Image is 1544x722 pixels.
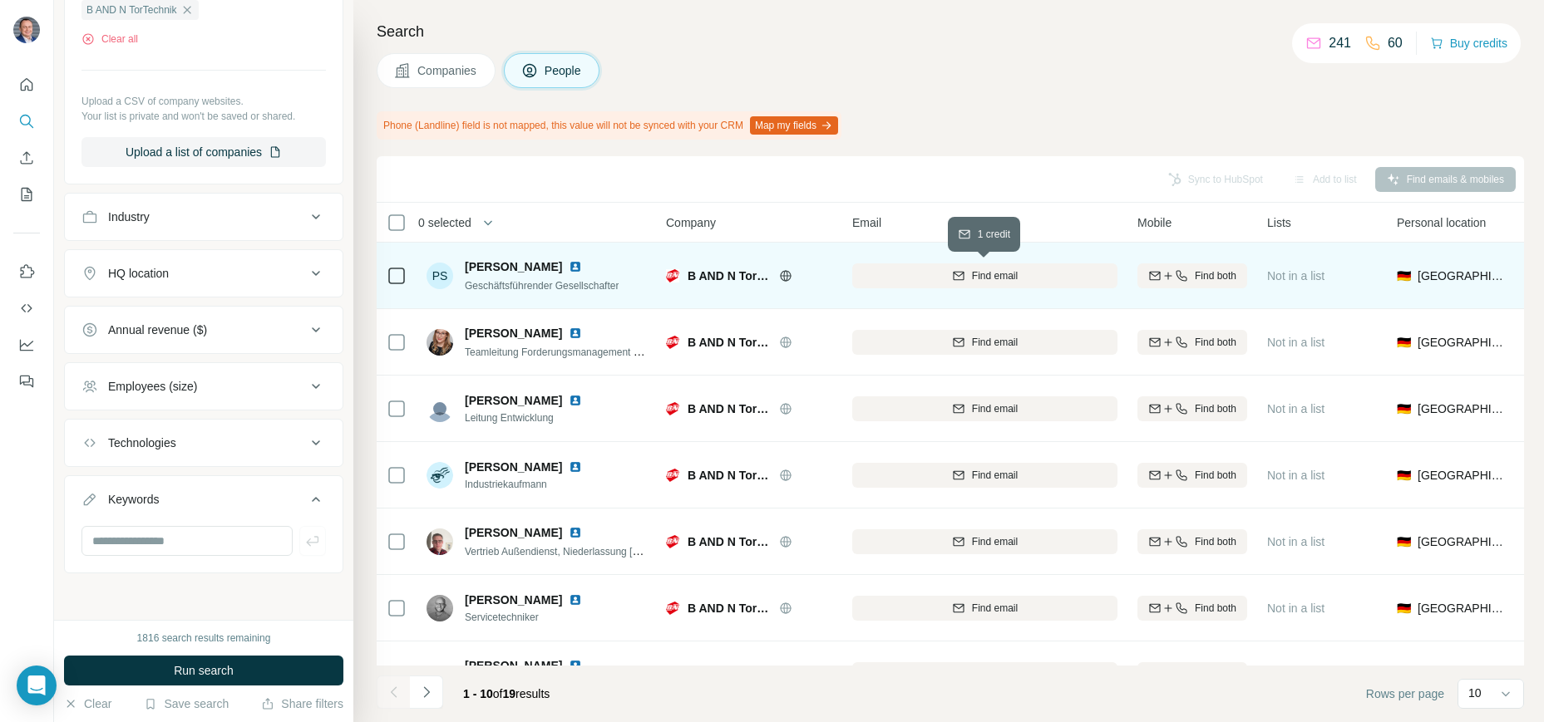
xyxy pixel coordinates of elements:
[65,423,343,463] button: Technologies
[65,479,343,526] button: Keywords
[569,327,582,340] img: LinkedIn logo
[377,20,1524,43] h4: Search
[13,366,40,396] button: Feedback
[1195,401,1236,416] span: Find both
[666,402,679,415] img: Logo of B AND N TorTechnik
[1397,214,1486,231] span: Personal location
[108,209,150,225] div: Industry
[427,263,453,289] div: PS
[1418,600,1507,616] span: [GEOGRAPHIC_DATA]
[144,695,229,712] button: Save search
[65,366,343,406] button: Employees (size)
[545,62,583,79] span: People
[427,462,453,489] img: Avatar
[465,657,562,674] span: [PERSON_NAME]
[1418,400,1507,417] span: [GEOGRAPHIC_DATA]
[377,111,841,140] div: Phone (Landline) field is not mapped, this value will not be synced with your CRM
[465,392,562,409] span: [PERSON_NAME]
[1430,32,1507,55] button: Buy credits
[427,329,453,356] img: Avatar
[465,592,562,608] span: [PERSON_NAME]
[463,687,550,700] span: results
[465,524,562,541] span: [PERSON_NAME]
[1267,269,1324,282] span: Not in a list
[1137,662,1247,687] button: Find both
[1195,601,1236,616] span: Find both
[852,662,1117,687] button: Find email
[1397,533,1411,550] span: 🇩🇪
[1468,685,1482,701] p: 10
[1366,685,1444,702] span: Rows per page
[465,477,602,492] span: Industriekaufmann
[666,336,679,349] img: Logo of B AND N TorTechnik
[1195,268,1236,283] span: Find both
[666,535,679,548] img: Logo of B AND N TorTechnik
[688,533,771,550] span: B AND N TorTechnik
[427,528,453,555] img: Avatar
[569,593,582,607] img: LinkedIn logo
[666,214,716,231] span: Company
[64,695,111,712] button: Clear
[13,106,40,136] button: Search
[13,330,40,360] button: Dashboard
[972,468,1018,483] span: Find email
[688,600,771,616] span: B AND N TorTechnik
[852,396,1117,421] button: Find email
[852,330,1117,355] button: Find email
[569,659,582,672] img: LinkedIn logo
[81,137,326,167] button: Upload a list of companies
[13,70,40,100] button: Quick start
[1137,396,1247,421] button: Find both
[493,687,503,700] span: of
[852,463,1117,488] button: Find email
[1397,334,1411,351] span: 🇩🇪
[65,253,343,293] button: HQ location
[86,2,177,17] span: B AND N TorTechnik
[852,263,1117,288] button: Find email
[503,687,516,700] span: 19
[1267,336,1324,349] span: Not in a list
[569,394,582,407] img: LinkedIn logo
[108,265,169,282] div: HQ location
[418,214,471,231] span: 0 selected
[465,410,602,425] span: Leitung Entwicklung
[688,467,771,484] span: B AND N TorTechnik
[465,459,562,475] span: [PERSON_NAME]
[666,469,679,482] img: Logo of B AND N TorTechnik
[465,610,602,625] span: Servicetechniker
[427,595,453,621] img: Avatar
[465,544,733,557] span: Vertrieb Außendienst, Niederlassung [GEOGRAPHIC_DATA]
[108,435,176,451] div: Technologies
[1418,268,1507,284] span: [GEOGRAPHIC_DATA]
[1329,33,1351,53] p: 241
[465,325,562,341] span: [PERSON_NAME]
[852,596,1117,621] button: Find email
[1137,263,1247,288] button: Find both
[1137,214,1172,231] span: Mobile
[137,631,271,646] div: 1816 search results remaining
[972,401,1018,416] span: Find email
[65,310,343,350] button: Annual revenue ($)
[13,257,40,287] button: Use Surfe on LinkedIn
[1267,535,1324,548] span: Not in a list
[108,322,207,338] div: Annual revenue ($)
[1137,529,1247,554] button: Find both
[17,666,57,705] div: Open Intercom Messenger
[666,269,679,282] img: Logo of B AND N TorTechnik
[1137,463,1247,488] button: Find both
[569,460,582,474] img: LinkedIn logo
[1397,600,1411,616] span: 🇩🇪
[688,400,771,417] span: B AND N TorTechnik
[972,601,1018,616] span: Find email
[410,675,443,709] button: Navigate to next page
[13,179,40,209] button: My lists
[64,656,343,685] button: Run search
[261,695,343,712] button: Share filters
[569,260,582,273] img: LinkedIn logo
[13,143,40,173] button: Enrich CSV
[569,526,582,539] img: LinkedIn logo
[1418,334,1507,351] span: [GEOGRAPHIC_DATA]
[1137,596,1247,621] button: Find both
[108,491,159,508] div: Keywords
[81,32,138,47] button: Clear all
